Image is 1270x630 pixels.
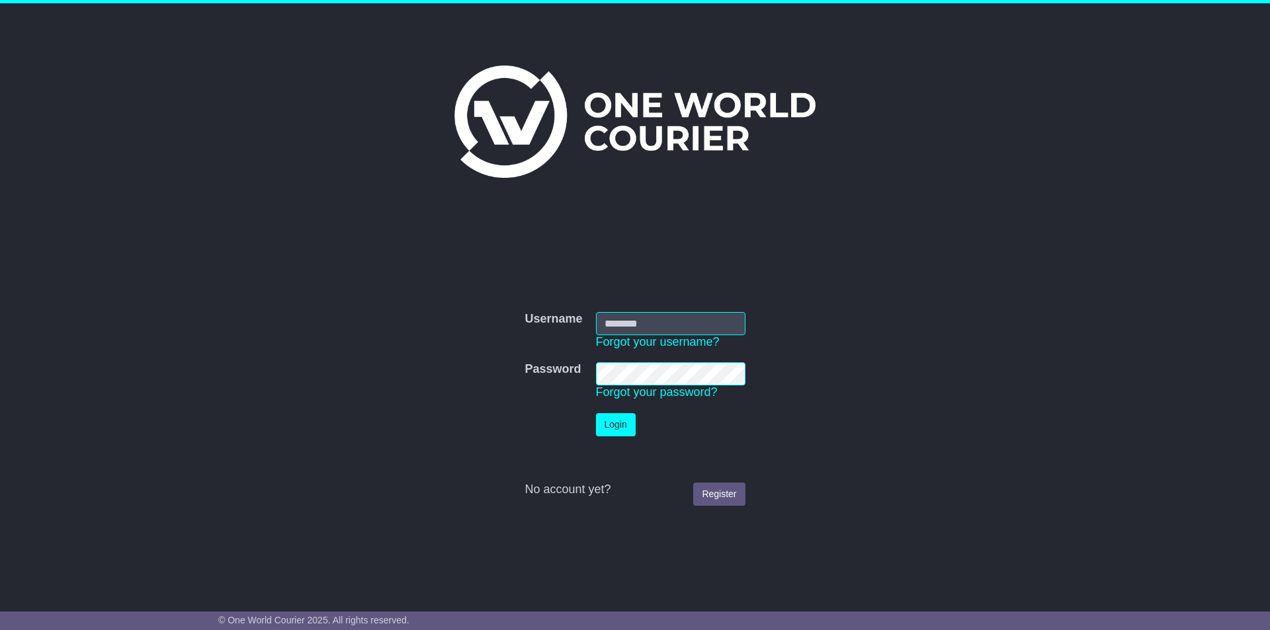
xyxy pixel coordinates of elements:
a: Forgot your password? [596,385,718,399]
img: One World [454,65,816,178]
label: Username [525,312,582,327]
span: © One World Courier 2025. All rights reserved. [218,615,409,625]
a: Forgot your username? [596,335,720,348]
label: Password [525,362,581,377]
button: Login [596,413,636,436]
div: No account yet? [525,483,745,497]
a: Register [693,483,745,506]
